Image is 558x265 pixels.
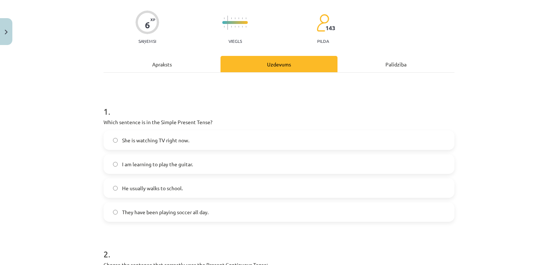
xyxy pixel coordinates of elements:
[224,26,225,28] img: icon-short-line-57e1e144782c952c97e751825c79c345078a6d821885a25fce030b3d8c18986b.svg
[104,118,454,126] p: Which sentence is in the Simple Present Tense?
[113,210,118,215] input: They have been playing soccer all day.
[145,20,150,30] div: 6
[242,17,243,19] img: icon-short-line-57e1e144782c952c97e751825c79c345078a6d821885a25fce030b3d8c18986b.svg
[238,26,239,28] img: icon-short-line-57e1e144782c952c97e751825c79c345078a6d821885a25fce030b3d8c18986b.svg
[337,56,454,72] div: Palīdzība
[317,38,329,44] p: pilda
[235,17,235,19] img: icon-short-line-57e1e144782c952c97e751825c79c345078a6d821885a25fce030b3d8c18986b.svg
[136,38,159,44] p: Saņemsi
[235,26,235,28] img: icon-short-line-57e1e144782c952c97e751825c79c345078a6d821885a25fce030b3d8c18986b.svg
[231,17,232,19] img: icon-short-line-57e1e144782c952c97e751825c79c345078a6d821885a25fce030b3d8c18986b.svg
[104,56,221,72] div: Apraksts
[221,56,337,72] div: Uzdevums
[229,38,242,44] p: Viegls
[238,17,239,19] img: icon-short-line-57e1e144782c952c97e751825c79c345078a6d821885a25fce030b3d8c18986b.svg
[150,17,155,21] span: XP
[113,162,118,167] input: I am learning to play the guitar.
[122,160,193,168] span: I am learning to play the guitar.
[5,30,8,34] img: icon-close-lesson-0947bae3869378f0d4975bcd49f059093ad1ed9edebbc8119c70593378902aed.svg
[122,184,183,192] span: He usually walks to school.
[104,94,454,116] h1: 1 .
[224,17,225,19] img: icon-short-line-57e1e144782c952c97e751825c79c345078a6d821885a25fce030b3d8c18986b.svg
[113,138,118,143] input: She is watching TV right now.
[316,14,329,32] img: students-c634bb4e5e11cddfef0936a35e636f08e4e9abd3cc4e673bd6f9a4125e45ecb1.svg
[122,136,189,144] span: She is watching TV right now.
[104,236,454,259] h1: 2 .
[122,208,209,216] span: They have been playing soccer all day.
[231,26,232,28] img: icon-short-line-57e1e144782c952c97e751825c79c345078a6d821885a25fce030b3d8c18986b.svg
[325,25,335,31] span: 143
[242,26,243,28] img: icon-short-line-57e1e144782c952c97e751825c79c345078a6d821885a25fce030b3d8c18986b.svg
[113,186,118,191] input: He usually walks to school.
